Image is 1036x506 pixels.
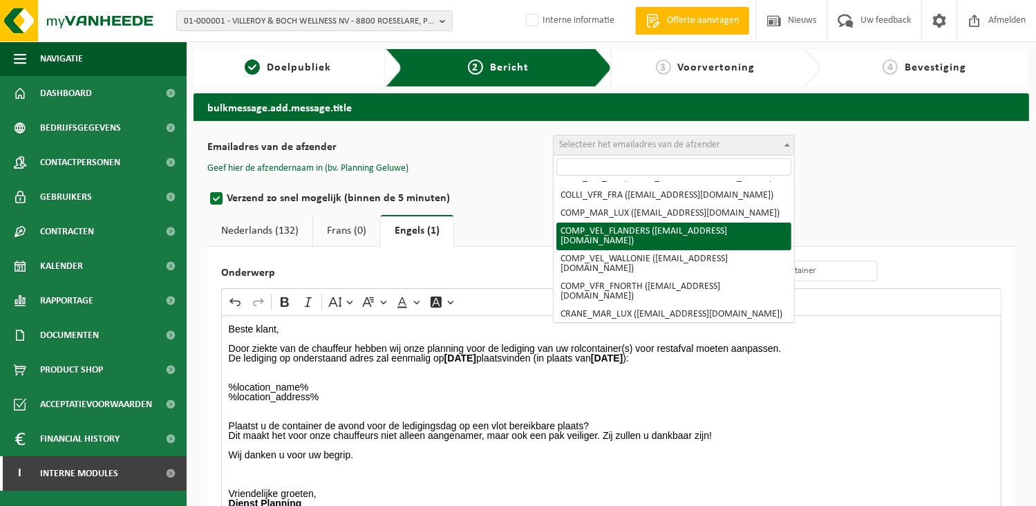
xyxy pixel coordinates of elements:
[40,145,120,180] span: Contactpersonen
[40,41,83,76] span: Navigatie
[490,62,529,73] span: Bericht
[883,59,898,75] span: 4
[245,59,260,75] span: 1
[229,382,995,402] p: %location_name% %location_address%
[523,10,614,31] label: Interne informatie
[468,59,483,75] span: 2
[556,250,791,278] li: COMP_VEL_WALLONIE ([EMAIL_ADDRESS][DOMAIN_NAME])
[40,214,94,249] span: Contracten
[40,422,120,456] span: Financial History
[313,215,380,247] a: Frans (0)
[556,306,791,324] li: CRANE_MAR_LUX ([EMAIL_ADDRESS][DOMAIN_NAME])
[444,353,476,364] strong: [DATE]
[905,62,966,73] span: Bevestiging
[381,215,453,247] a: Engels (1)
[556,205,791,223] li: COMP_MAR_LUX ([EMAIL_ADDRESS][DOMAIN_NAME])
[207,142,553,156] label: Emailadres van de afzender
[229,421,995,440] p: Plaatst u de container de avond voor de ledigingsdag op een vlot bereikbare plaats? Dit maakt het...
[40,318,99,353] span: Documenten
[207,189,553,208] label: Verzend zo snel mogelijk (binnen de 5 minuten)
[635,7,749,35] a: Offerte aanvragen
[559,140,720,150] span: Selecteer het emailadres van de afzender
[222,289,1001,315] div: Editor toolbar
[229,489,995,498] p: Vriendelijke groeten,
[663,14,742,28] span: Offerte aanvragen
[229,334,995,363] p: Door ziekte van de chauffeur hebben wij onze planning voor de lediging van uw rolcontainer(s) voo...
[14,456,26,491] span: I
[40,456,118,491] span: Interne modules
[221,268,567,281] label: Onderwerp
[229,324,995,334] p: Beste klant,
[40,111,121,145] span: Bedrijfsgegevens
[40,180,92,214] span: Gebruikers
[556,187,791,205] li: COLLI_VFR_FRA ([EMAIL_ADDRESS][DOMAIN_NAME])
[207,162,408,175] button: Geef hier de afzendernaam in (bv. Planning Geluwe)
[267,62,331,73] span: Doelpubliek
[40,283,93,318] span: Rapportage
[184,11,434,32] span: 01-000001 - VILLEROY & BOCH WELLNESS NV - 8800 ROESELARE, POPULIERSTRAAT 1
[556,278,791,306] li: COMP_VFR_FNORTH ([EMAIL_ADDRESS][DOMAIN_NAME])
[40,353,103,387] span: Product Shop
[678,62,755,73] span: Voorvertoning
[40,76,92,111] span: Dashboard
[207,215,312,247] a: Nederlands (132)
[40,249,83,283] span: Kalender
[229,450,995,460] p: Wij danken u voor uw begrip.
[176,10,453,31] button: 01-000001 - VILLEROY & BOCH WELLNESS NV - 8800 ROESELARE, POPULIERSTRAAT 1
[656,59,671,75] span: 3
[591,353,623,364] strong: [DATE]
[194,93,1029,120] h2: bulkmessage.add.message.title
[40,387,152,422] span: Acceptatievoorwaarden
[556,223,791,250] li: COMP_VEL_FLANDERS ([EMAIL_ADDRESS][DOMAIN_NAME])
